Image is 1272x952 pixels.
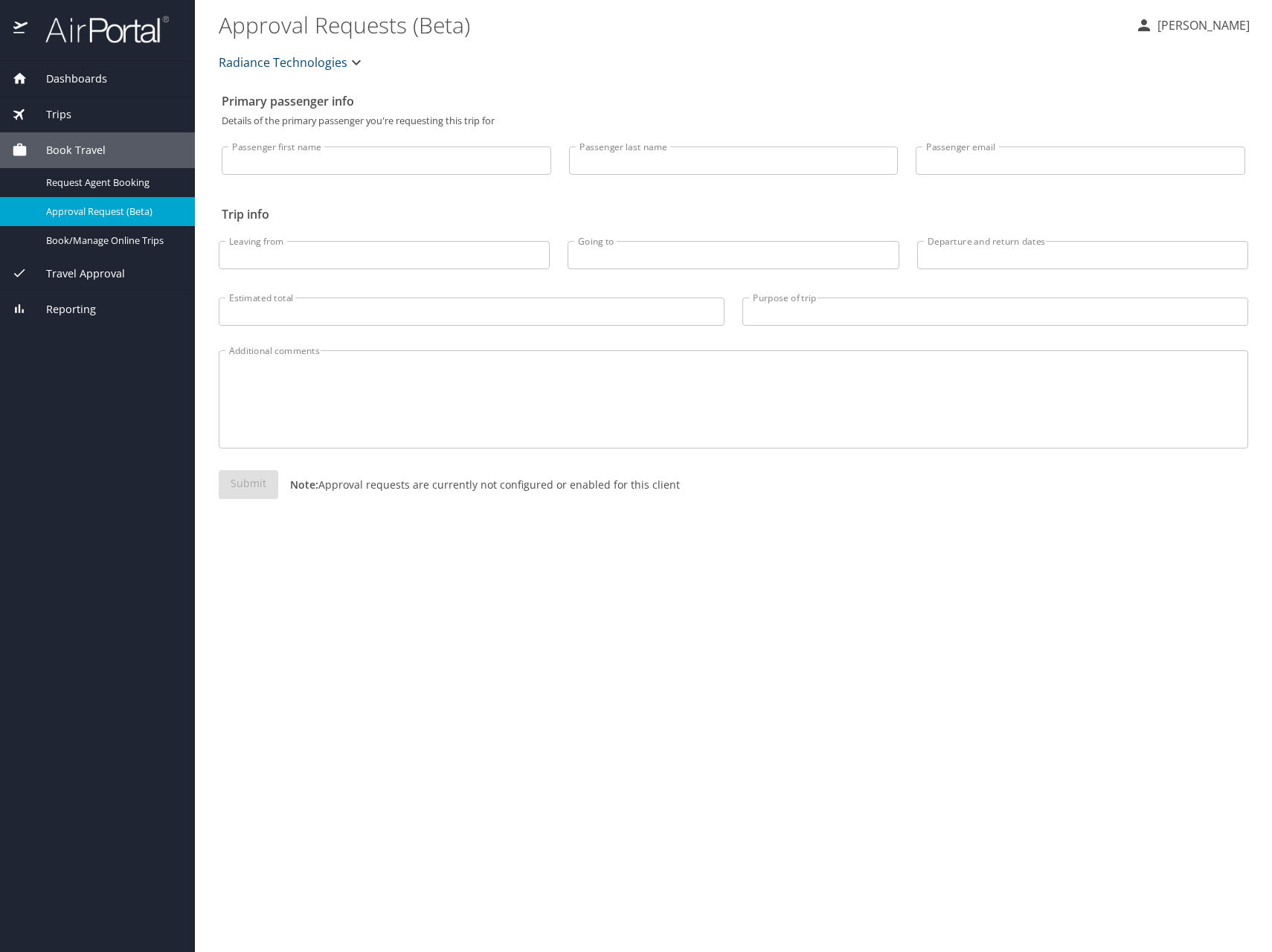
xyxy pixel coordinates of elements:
img: icon-airportal.png [13,15,29,44]
button: Radiance Technologies [213,48,371,77]
p: [PERSON_NAME] [1153,16,1250,34]
h2: Trip info [222,202,1245,226]
span: Approval Request (Beta) [46,205,177,219]
button: [PERSON_NAME] [1129,12,1256,39]
p: Details of the primary passenger you're requesting this trip for [222,116,1245,126]
span: Request Agent Booking [46,176,177,190]
strong: Note: [290,477,318,492]
h2: Primary passenger info [222,89,1245,113]
p: Approval requests are currently not configured or enabled for this client [278,477,680,492]
span: Reporting [28,301,96,318]
span: Book Travel [28,142,106,158]
span: Radiance Technologies [219,52,347,73]
img: airportal-logo.png [29,15,169,44]
h1: Approval Requests (Beta) [219,1,1123,48]
span: Book/Manage Online Trips [46,234,177,248]
span: Travel Approval [28,266,125,282]
span: Trips [28,106,71,123]
span: Dashboards [28,71,107,87]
